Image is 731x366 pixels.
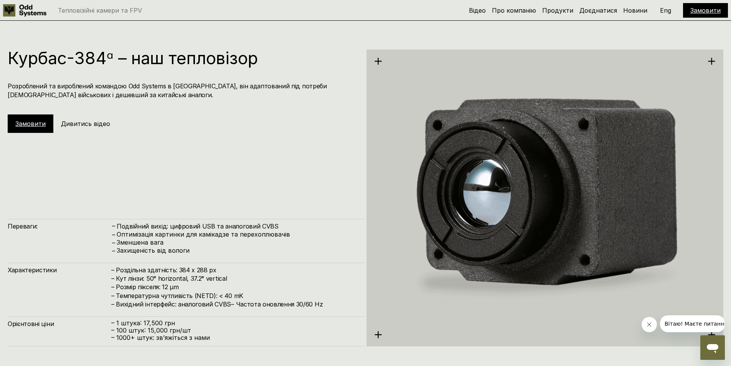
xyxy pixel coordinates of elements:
[8,222,111,230] h4: Переваги:
[15,120,46,128] a: Замовити
[660,315,725,332] iframe: Повідомлення від компанії
[8,266,111,274] h4: Характеристики
[61,119,110,128] h5: Дивитись відео
[112,238,115,247] h4: –
[5,5,70,12] span: Вітаю! Маєте питання?
[8,320,111,328] h4: Орієнтовні ціни
[660,7,671,13] p: Eng
[690,7,721,14] a: Замовити
[112,246,115,255] h4: –
[8,82,357,99] h4: Розроблений та вироблений командою Odd Systems в [GEOGRAPHIC_DATA], він адаптований під потреби [...
[542,7,573,14] a: Продукти
[117,222,357,230] h4: Подвійний вихід: цифровий USB та аналоговий CVBS
[117,239,357,246] p: Зменшена вага
[111,320,357,327] p: – 1 штука: 17,500 грн
[111,334,357,341] p: – ⁠1000+ штук: звʼяжіться з нами
[58,7,142,13] p: Тепловізійні камери та FPV
[112,222,115,230] h4: –
[111,327,357,334] p: – 100 штук: 15,000 грн/шт
[492,7,536,14] a: Про компанію
[111,266,357,309] h4: – Роздільна здатність: 384 x 288 px – Кут лінзи: 50° horizontal, 37.2° vertical – Розмір пікселя:...
[117,247,357,254] p: Захищеність від вологи
[700,335,725,360] iframe: Кнопка для запуску вікна повідомлень
[8,50,357,66] h1: Курбас-384ᵅ – наш тепловізор
[642,317,657,332] iframe: Закрити повідомлення
[117,231,357,238] p: Оптимізація картинки для камікадзе та перехоплювачів
[112,230,115,238] h4: –
[579,7,617,14] a: Доєднатися
[469,7,486,14] a: Відео
[623,7,647,14] a: Новини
